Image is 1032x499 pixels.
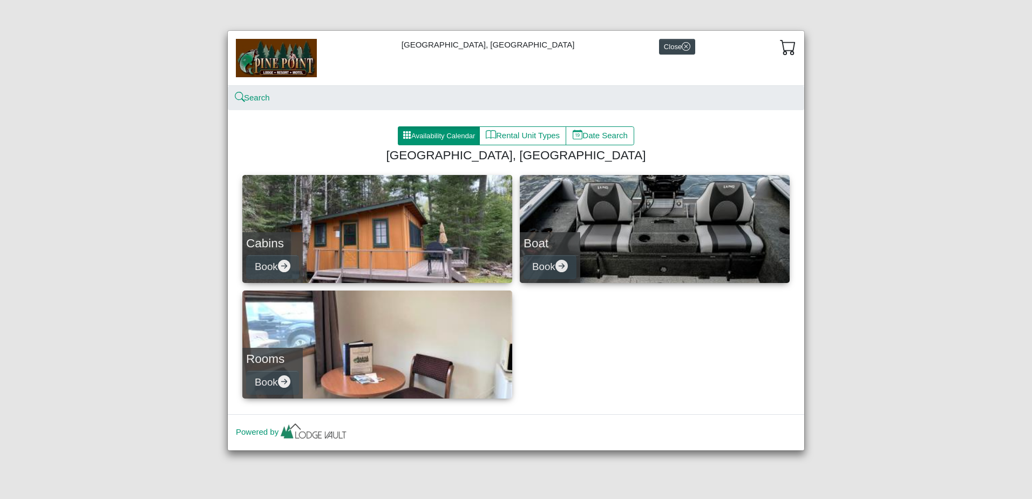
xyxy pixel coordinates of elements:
[246,370,299,395] button: Bookarrow right circle fill
[659,39,695,55] button: Closex circle
[246,236,299,251] h4: Cabins
[236,93,244,102] svg: search
[479,126,566,146] button: bookRental Unit Types
[573,130,583,140] svg: calendar date
[566,126,634,146] button: calendar dateDate Search
[486,130,496,140] svg: book
[524,255,576,279] button: Bookarrow right circle fill
[398,126,480,146] button: grid3x3 gap fillAvailability Calendar
[682,42,690,51] svg: x circle
[524,236,576,251] h4: Boat
[780,39,796,55] svg: cart
[279,421,349,444] img: lv-small.ca335149.png
[403,131,411,139] svg: grid3x3 gap fill
[555,260,568,272] svg: arrow right circle fill
[278,375,290,388] svg: arrow right circle fill
[246,352,299,366] h4: Rooms
[278,260,290,272] svg: arrow right circle fill
[236,93,270,102] a: searchSearch
[236,427,349,436] a: Powered by
[228,31,804,85] div: [GEOGRAPHIC_DATA], [GEOGRAPHIC_DATA]
[236,39,317,77] img: b144ff98-a7e1-49bd-98da-e9ae77355310.jpg
[246,255,299,279] button: Bookarrow right circle fill
[247,148,785,163] h4: [GEOGRAPHIC_DATA], [GEOGRAPHIC_DATA]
